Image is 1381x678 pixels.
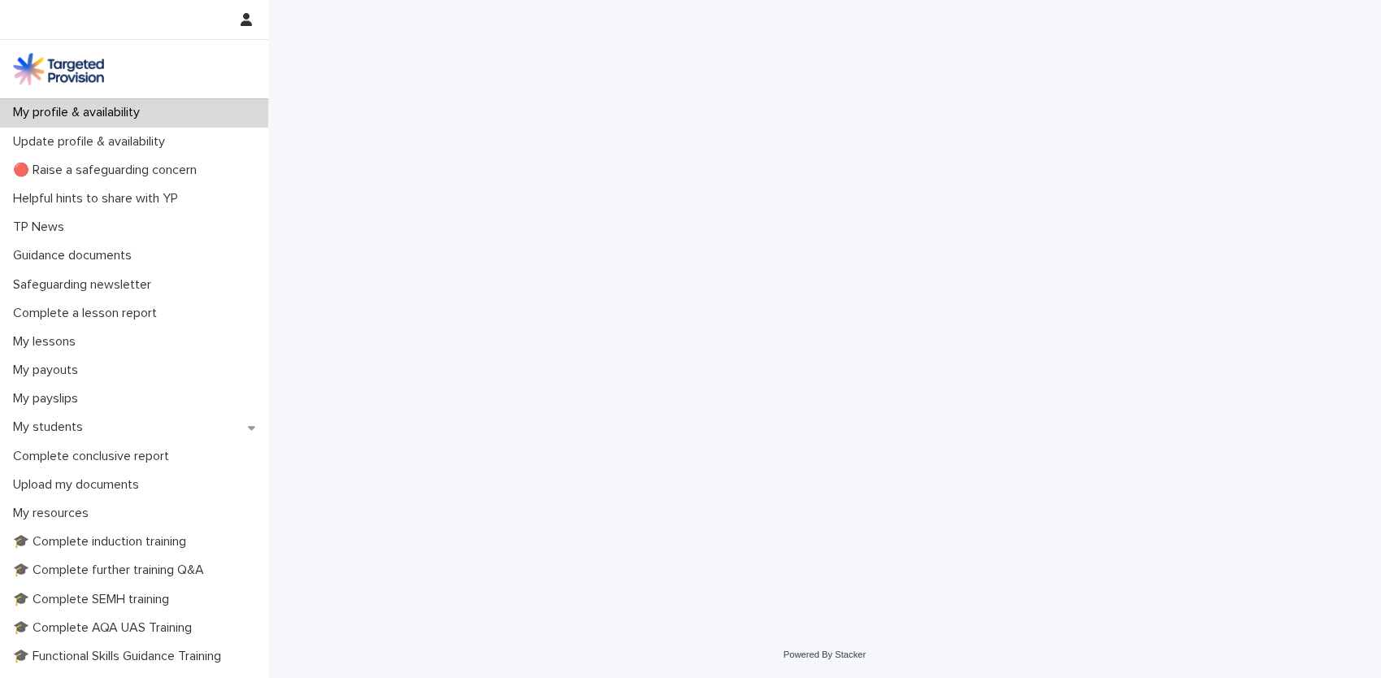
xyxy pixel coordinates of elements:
p: My payslips [7,391,91,406]
p: Complete a lesson report [7,306,170,321]
img: M5nRWzHhSzIhMunXDL62 [13,53,104,85]
p: TP News [7,219,77,235]
p: My profile & availability [7,105,153,120]
p: My resources [7,506,102,521]
p: Guidance documents [7,248,145,263]
p: Update profile & availability [7,134,178,150]
p: 🎓 Complete SEMH training [7,592,182,607]
p: Complete conclusive report [7,449,182,464]
a: Powered By Stacker [784,650,866,659]
p: My payouts [7,363,91,378]
p: Upload my documents [7,477,152,493]
p: My students [7,419,96,435]
p: 🔴 Raise a safeguarding concern [7,163,210,178]
p: 🎓 Complete AQA UAS Training [7,620,205,636]
p: Helpful hints to share with YP [7,191,191,206]
p: 🎓 Functional Skills Guidance Training [7,649,234,664]
p: Safeguarding newsletter [7,277,164,293]
p: My lessons [7,334,89,350]
p: 🎓 Complete induction training [7,534,199,550]
p: 🎓 Complete further training Q&A [7,563,217,578]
